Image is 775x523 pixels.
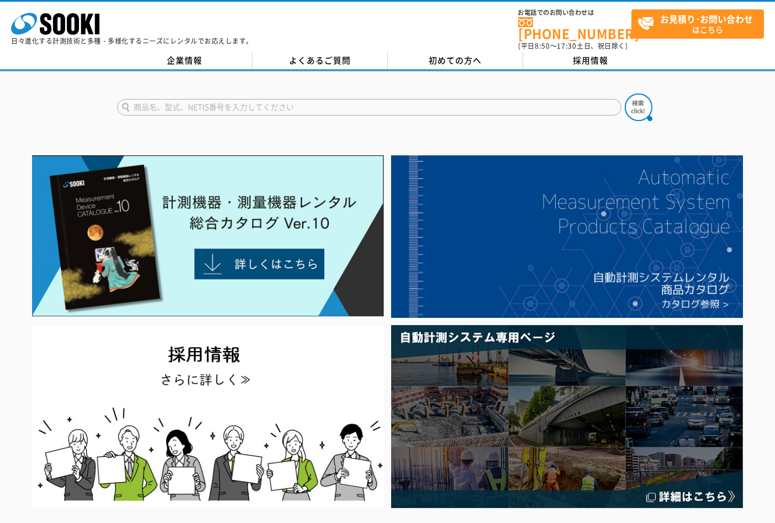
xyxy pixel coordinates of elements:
img: SOOKI recruit [32,325,384,508]
img: Catalog Ver10 [32,155,384,317]
strong: お見積り･お問い合わせ [660,12,753,25]
img: 自動計測システム専用ページ [391,325,743,508]
a: [PHONE_NUMBER] [518,17,631,40]
span: お電話でのお問い合わせは [518,9,631,16]
a: よくあるご質問 [252,53,388,69]
a: お見積り･お問い合わせはこちら [631,9,764,39]
input: 商品名、型式、NETIS番号を入力してください [117,99,621,116]
a: 採用情報 [523,53,658,69]
a: 初めての方へ [388,53,523,69]
span: 初めての方へ [429,54,482,66]
span: 8:50 [535,41,550,51]
span: 17:30 [557,41,577,51]
span: はこちら [637,10,763,38]
img: 自動計測システムカタログ [391,155,743,318]
img: btn_search.png [625,93,652,121]
p: 日々進化する計測技術と多種・多様化するニーズにレンタルでお応えします。 [11,38,253,44]
a: 企業情報 [117,53,252,69]
span: (平日 ～ 土日、祝日除く) [518,41,628,51]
